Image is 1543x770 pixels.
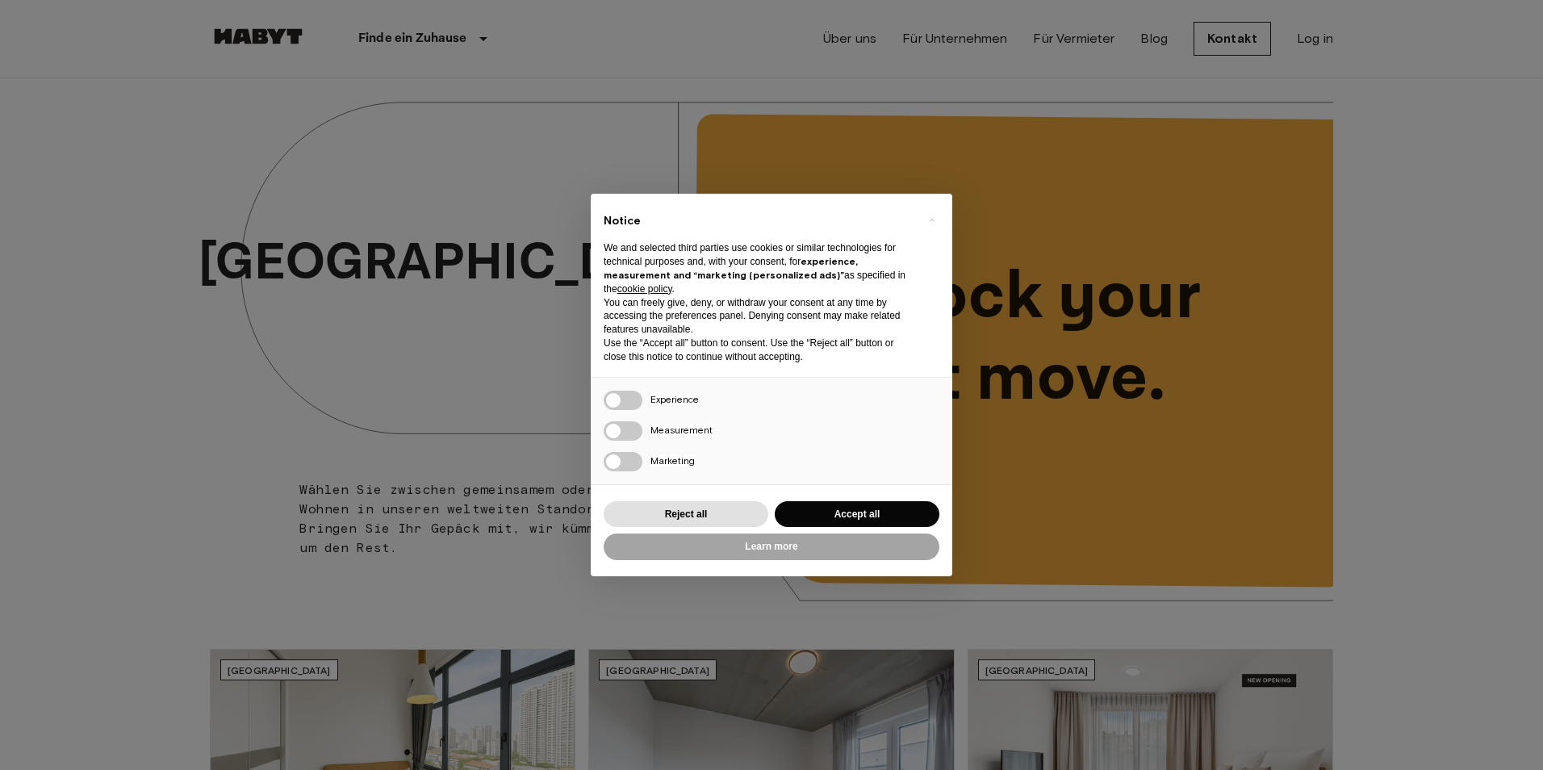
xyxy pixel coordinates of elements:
[775,501,939,528] button: Accept all
[650,424,713,436] span: Measurement
[604,501,768,528] button: Reject all
[604,255,858,281] strong: experience, measurement and “marketing (personalized ads)”
[650,393,699,405] span: Experience
[604,296,914,337] p: You can freely give, deny, or withdraw your consent at any time by accessing the preferences pane...
[604,213,914,229] h2: Notice
[918,207,944,232] button: Close this notice
[650,454,695,467] span: Marketing
[604,337,914,364] p: Use the “Accept all” button to consent. Use the “Reject all” button or close this notice to conti...
[604,241,914,295] p: We and selected third parties use cookies or similar technologies for technical purposes and, wit...
[929,210,935,229] span: ×
[604,534,939,560] button: Learn more
[617,283,672,295] a: cookie policy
